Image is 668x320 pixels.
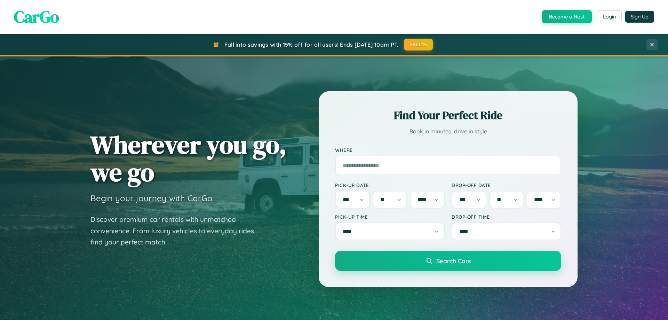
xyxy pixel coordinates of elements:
h3: Begin your journey with CarGo [90,193,213,203]
h1: Wherever you go, we go [90,131,287,186]
button: Login [597,10,622,23]
label: Pick-up Time [335,214,445,220]
p: Discover premium car rentals with unmatched convenience. From luxury vehicles to everyday rides, ... [90,214,264,248]
h2: Find Your Perfect Ride [335,108,561,123]
button: Sign Up [625,11,654,23]
label: Drop-off Time [452,214,561,220]
span: Fall into savings with 15% off for all users! Ends [DATE] 10am PT. [224,41,399,48]
label: Drop-off Date [452,182,561,188]
button: Become a Host [542,10,592,23]
span: CarGo [14,5,59,28]
label: Where [335,147,561,153]
label: Pick-up Date [335,182,445,188]
p: Book in minutes, drive in style [335,126,561,136]
button: FALL15 [404,39,433,50]
button: Search Cars [335,251,561,271]
span: Search Cars [436,257,471,265]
